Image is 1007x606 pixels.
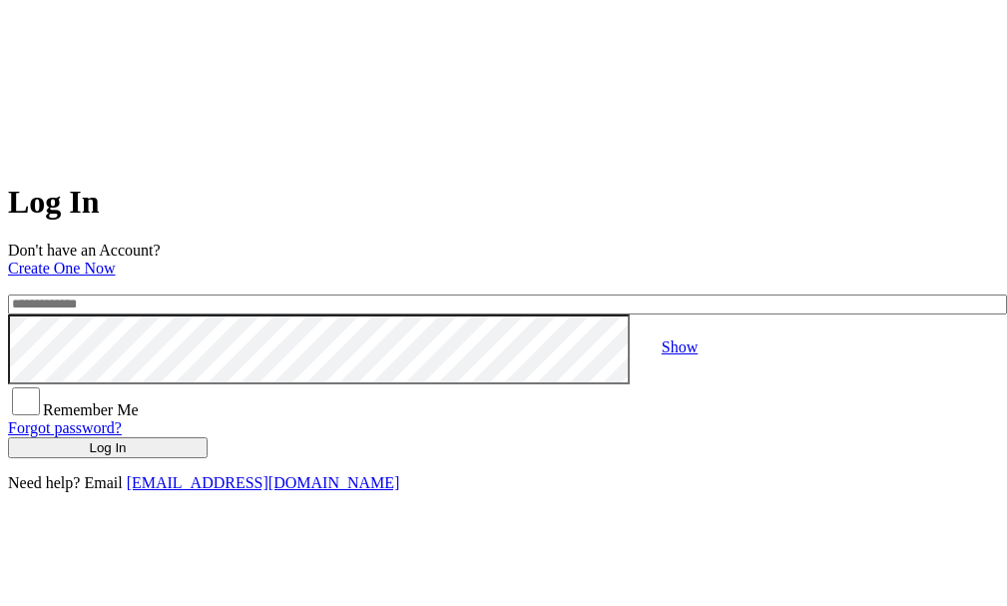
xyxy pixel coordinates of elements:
[8,474,999,492] p: Need help? Email
[43,401,139,418] span: Remember Me
[662,338,698,355] a: Show
[127,474,400,491] a: [EMAIL_ADDRESS][DOMAIN_NAME]
[8,260,116,277] a: Create One Now
[8,419,122,436] a: Forgot password?
[8,184,999,221] h1: Log In
[8,242,999,278] p: Don't have an Account?
[8,437,208,458] button: Log In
